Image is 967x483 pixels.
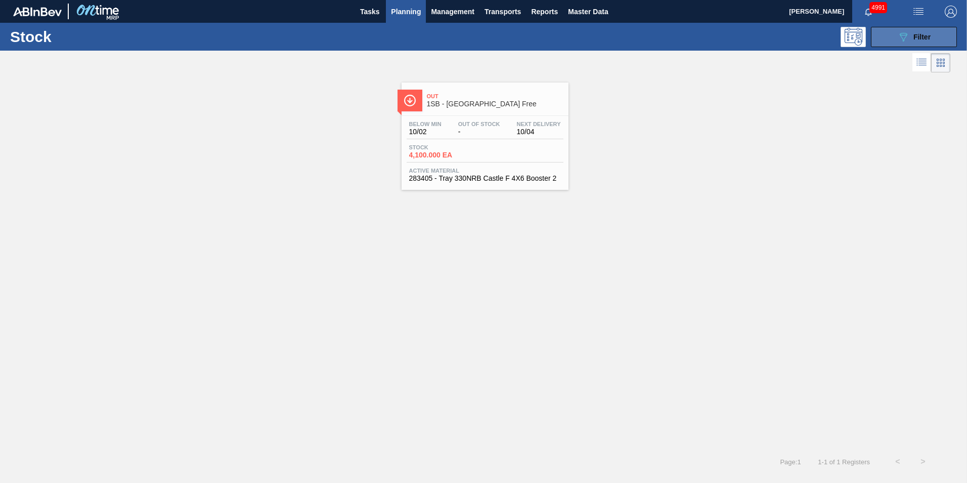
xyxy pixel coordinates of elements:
span: Stock [409,144,480,150]
span: - [458,128,500,136]
span: Planning [391,6,421,18]
button: > [910,449,936,474]
img: TNhmsLtSVTkK8tSr43FrP2fwEKptu5GPRR3wAAAABJRU5ErkJggg== [13,7,62,16]
span: Management [431,6,474,18]
div: List Vision [912,53,931,72]
span: Transports [485,6,521,18]
span: 4991 [869,2,887,13]
span: Below Min [409,121,442,127]
img: Logout [945,6,957,18]
img: Ícone [404,94,416,107]
span: Master Data [568,6,608,18]
span: Active Material [409,168,561,174]
span: 1SB - 330NRB Castle Free [427,100,563,108]
div: Card Vision [931,53,950,72]
span: Page : 1 [780,458,801,466]
div: Programming: no user selected [841,27,866,47]
h1: Stock [10,31,161,43]
span: 10/02 [409,128,442,136]
a: ÍconeOut1SB - [GEOGRAPHIC_DATA] FreeBelow Min10/02Out Of Stock-Next Delivery10/04Stock4,100.000 E... [394,75,574,190]
span: Reports [531,6,558,18]
span: Tasks [359,6,381,18]
span: Next Delivery [517,121,561,127]
span: 10/04 [517,128,561,136]
span: Filter [913,33,931,41]
button: < [885,449,910,474]
span: 1 - 1 of 1 Registers [816,458,870,466]
span: Out [427,93,563,99]
span: 4,100.000 EA [409,151,480,159]
img: userActions [912,6,925,18]
span: 283405 - Tray 330NRB Castle F 4X6 Booster 2 [409,175,561,182]
button: Notifications [852,5,885,19]
button: Filter [871,27,957,47]
span: Out Of Stock [458,121,500,127]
